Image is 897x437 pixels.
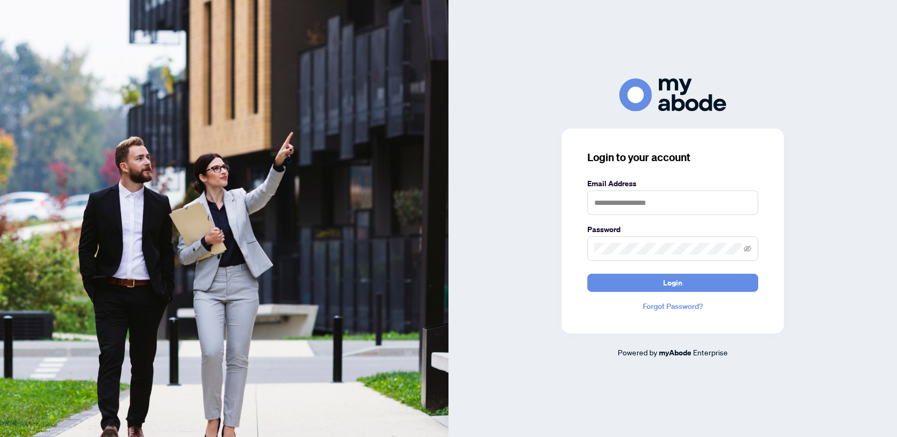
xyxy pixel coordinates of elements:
span: eye-invisible [744,245,751,252]
a: myAbode [659,347,691,359]
a: Forgot Password? [587,300,758,312]
img: ma-logo [619,78,726,111]
span: Login [663,274,682,291]
button: Login [587,274,758,292]
span: Enterprise [693,347,728,357]
span: Powered by [618,347,657,357]
label: Password [587,224,758,235]
h3: Login to your account [587,150,758,165]
label: Email Address [587,178,758,189]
